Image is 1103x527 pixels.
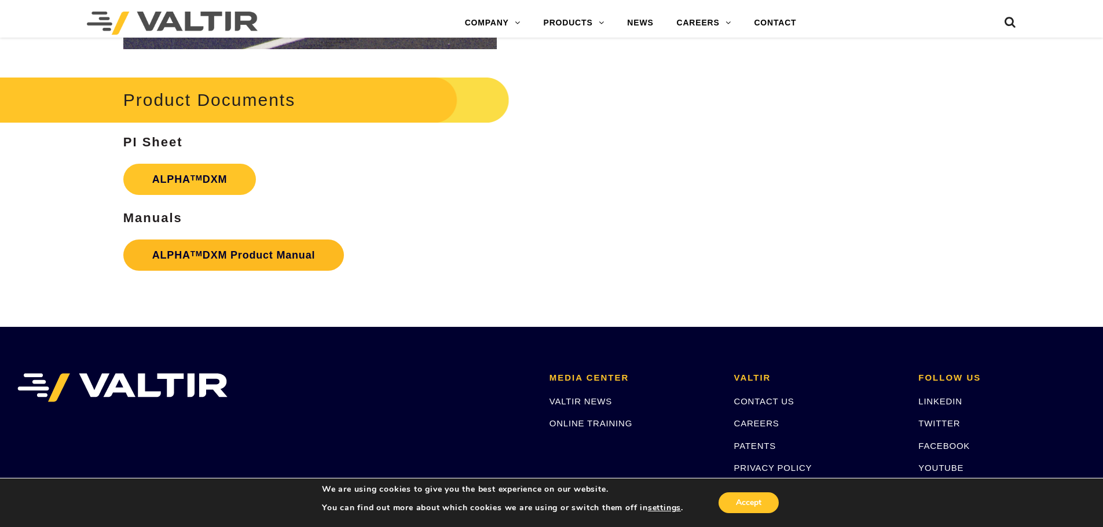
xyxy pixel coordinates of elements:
h2: FOLLOW US [918,373,1086,383]
a: ALPHATMDXM Product Manual [123,239,345,271]
p: We are using cookies to give you the best experience on our website. [322,484,683,495]
sup: TM [190,174,203,182]
p: You can find out more about which cookies we are using or switch them off in . [322,503,683,513]
a: CAREERS [734,418,779,428]
a: ONLINE TRAINING [549,418,632,428]
a: NEWS [615,12,665,35]
a: CONTACT US [734,396,794,406]
button: settings [648,503,681,513]
a: PRIVACY POLICY [734,463,812,473]
a: PATENTS [734,441,776,451]
a: CAREERS [665,12,743,35]
a: VALTIR NEWS [549,396,612,406]
a: LINKEDIN [918,396,962,406]
img: Valtir [87,12,258,35]
button: Accept [719,492,779,513]
a: TWITTER [918,418,960,428]
strong: Manuals [123,211,182,225]
img: VALTIR [17,373,228,402]
a: COMPANY [453,12,532,35]
a: FACEBOOK [918,441,970,451]
h2: VALTIR [734,373,902,383]
a: YOUTUBE [918,463,963,473]
a: PRODUCTS [532,12,616,35]
sup: TM [190,249,203,258]
h2: MEDIA CENTER [549,373,717,383]
strong: PI Sheet [123,135,183,149]
a: ALPHATMDXM [123,164,256,195]
a: CONTACT [742,12,808,35]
